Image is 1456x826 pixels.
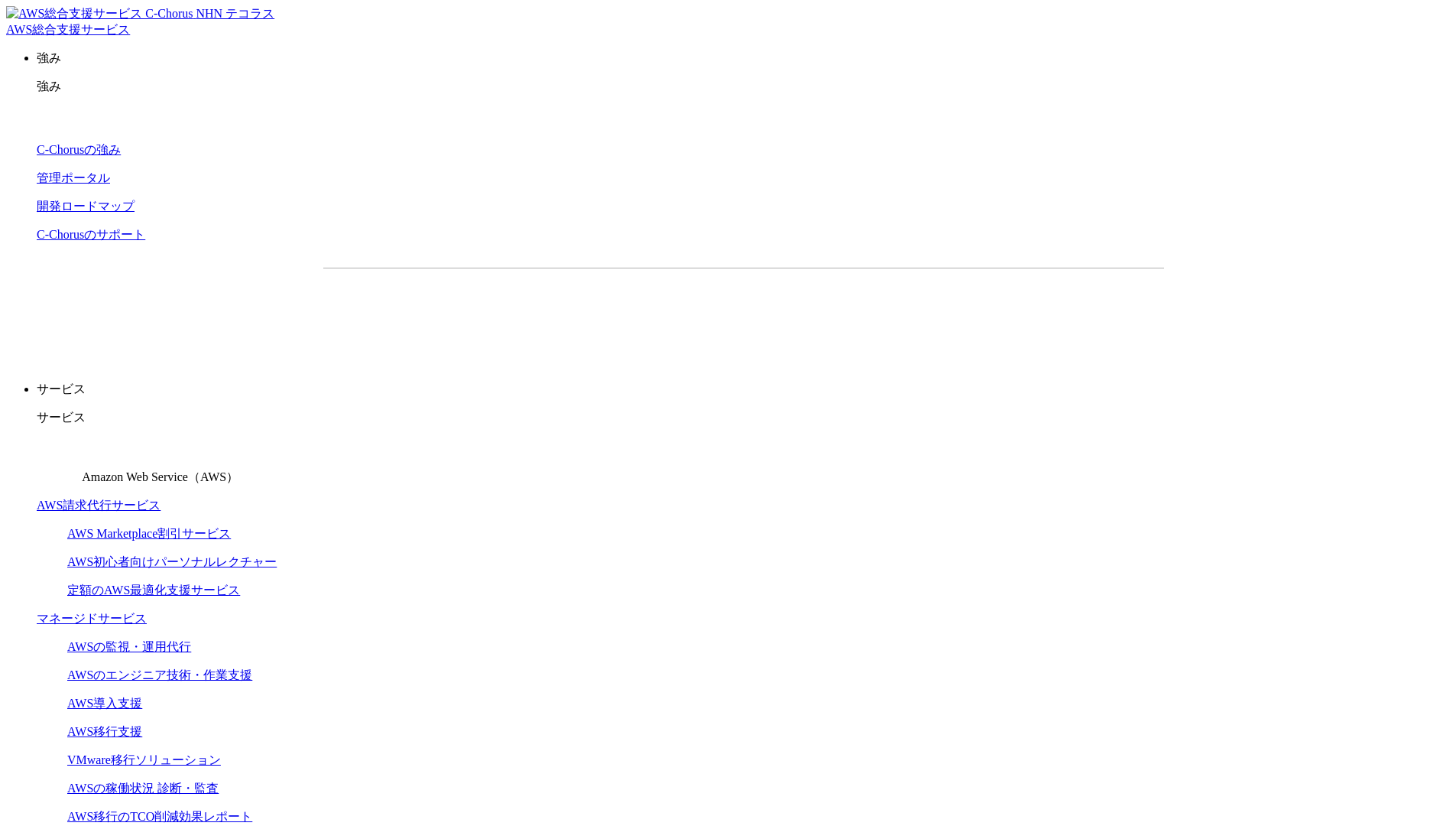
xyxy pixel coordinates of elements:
a: AWS導入支援 [67,697,142,710]
a: AWSのエンジニア技術・作業支援 [67,668,252,681]
a: AWS Marketplace割引サービス [67,527,231,540]
img: AWS総合支援サービス C-Chorus [6,6,193,22]
a: 開発ロードマップ [37,200,135,213]
a: AWS移行のTCO削減効果レポート [67,810,252,823]
a: C-Chorusの強み [37,143,121,156]
a: C-Chorusのサポート [37,228,145,241]
a: AWS請求代行サービス [37,499,161,512]
a: まずは相談する [751,293,997,331]
a: 資料を請求する [490,293,736,331]
a: AWS総合支援サービス C-Chorus NHN テコラスAWS総合支援サービス [6,7,274,36]
a: AWSの稼働状況 診断・監査 [67,782,219,795]
img: 矢印 [711,309,723,315]
p: サービス [37,382,1450,398]
img: 矢印 [972,309,984,315]
p: サービス [37,410,1450,426]
img: Amazon Web Service（AWS） [37,438,79,481]
p: 強み [37,79,1450,95]
p: 強み [37,50,1450,67]
a: AWS移行支援 [67,725,142,738]
a: AWSの監視・運用代行 [67,640,191,653]
a: VMware移行ソリューション [67,753,221,766]
a: 定額のAWS最適化支援サービス [67,584,240,597]
a: AWS初心者向けパーソナルレクチャー [67,555,277,568]
span: Amazon Web Service（AWS） [82,470,238,483]
a: マネージドサービス [37,612,147,625]
a: 管理ポータル [37,171,110,184]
